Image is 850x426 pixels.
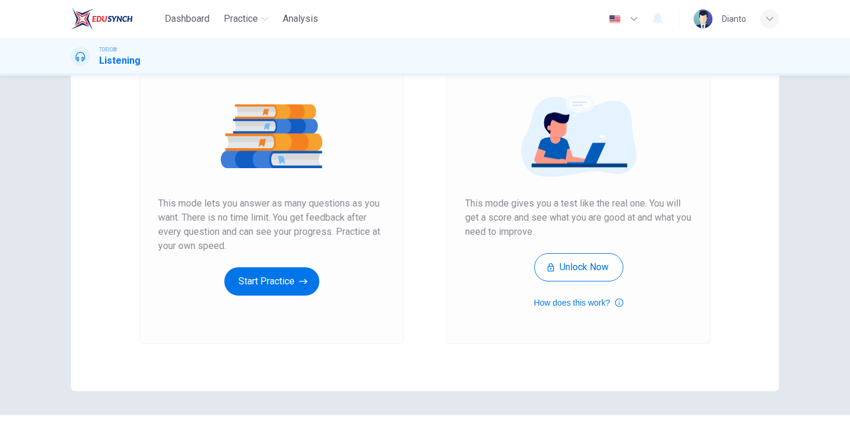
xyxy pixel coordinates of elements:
span: Practice [224,12,258,26]
img: EduSynch logo [71,7,133,31]
span: TOEIC® [99,45,117,54]
a: EduSynch logo [71,7,160,31]
button: Unlock Now [534,253,623,281]
span: Analysis [283,12,318,26]
button: How does this work? [534,296,623,310]
img: Profile picture [694,9,712,28]
button: Analysis [278,8,323,30]
img: en [607,15,622,24]
div: Dianto [722,12,746,26]
button: Start Practice [224,267,319,296]
span: This mode gives you a test like the real one. You will get a score and see what you are good at a... [465,196,692,239]
span: Dashboard [165,12,210,26]
button: Practice [219,8,273,30]
h1: Listening [99,54,140,68]
button: Dashboard [160,8,214,30]
span: This mode lets you answer as many questions as you want. There is no time limit. You get feedback... [158,196,385,253]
